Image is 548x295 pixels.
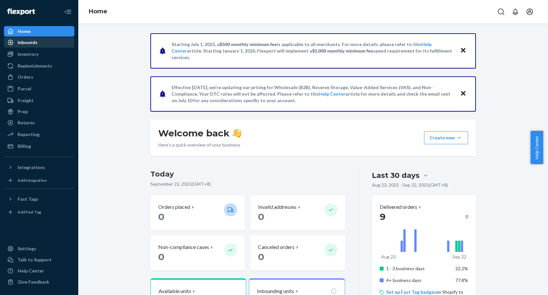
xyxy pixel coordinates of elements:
p: Non-compliance cases [158,243,209,251]
div: Home [18,28,31,35]
button: Open Search Box [495,5,508,18]
div: Orders [18,74,33,80]
div: Replenishments [18,63,52,69]
div: Prep [18,108,28,115]
span: 0 [258,211,264,222]
div: Talk to Support [18,256,52,263]
p: 1 - 3 business days [386,265,450,272]
a: Talk to Support [4,255,74,265]
h3: Today [150,169,345,179]
p: Orders placed [158,203,190,211]
p: September 22, 2025 ( GMT+8 ) [150,181,345,187]
a: Add Integration [4,175,74,186]
p: Available units [159,287,191,295]
span: 0 [258,251,264,262]
p: Aug 23, 2025 - Sep 22, 2025 ( GMT+8 ) [372,182,448,188]
button: Help Center [530,131,543,164]
span: 9 [380,211,386,222]
span: 0 [158,251,164,262]
h1: Welcome back [158,127,241,139]
div: 0 [380,211,468,223]
div: Reporting [18,131,39,138]
a: Prep [4,106,74,117]
a: Returns [4,117,74,128]
div: Integrations [18,164,45,171]
a: Help Center [4,266,74,276]
button: Canceled orders 0 [250,236,345,271]
span: 0 [158,211,164,222]
div: Freight [18,97,34,104]
div: Fast Tags [18,196,38,202]
span: 22.2% [455,266,468,271]
p: 4+ business days [386,277,450,284]
ol: breadcrumbs [84,2,113,21]
button: Invalid addresses 0 [250,195,345,230]
p: Here’s a quick overview of your business [158,142,241,148]
button: Delivered orders [380,203,422,211]
p: Sep 22 [452,254,466,260]
button: Create new [424,131,468,144]
div: Inbounds [18,39,38,46]
div: Help Center [18,268,44,274]
p: Canceled orders [258,243,295,251]
a: Home [89,8,107,15]
div: Returns [18,119,35,126]
a: Replenishments [4,61,74,71]
a: Help Center [319,91,345,97]
a: Inventory [4,49,74,59]
img: Flexport logo [7,8,35,15]
div: Add Integration [18,178,47,183]
button: Close [459,89,467,99]
span: 77.8% [455,277,468,283]
a: Home [4,26,74,37]
button: Open notifications [509,5,522,18]
button: Integrations [4,162,74,173]
button: Close [459,46,467,55]
button: Give Feedback [4,277,74,287]
div: Give Feedback [18,279,49,285]
div: Parcel [18,85,31,92]
div: Settings [18,245,36,252]
a: Settings [4,243,74,254]
a: Freight [4,95,74,106]
p: Aug 23 [381,254,396,260]
a: Add Fast Tag [4,207,74,217]
button: Open account menu [523,5,536,18]
button: Close Navigation [61,5,74,18]
div: Billing [18,143,31,149]
p: Invalid addresses [258,203,297,211]
button: Fast Tags [4,194,74,204]
a: Reporting [4,129,74,140]
button: Non-compliance cases 0 [150,236,245,271]
a: Orders [4,72,74,82]
div: Last 30 days [372,170,419,180]
a: Parcel [4,84,74,94]
a: Set up Fast Tag badges [386,289,436,295]
a: Billing [4,141,74,151]
button: Orders placed 0 [150,195,245,230]
span: $5,000 monthly minimum fee [312,48,373,54]
div: Add Fast Tag [18,209,41,215]
p: Starting July 1, 2025, a is applicable to all merchants. For more details, please refer to this a... [172,41,454,61]
a: Inbounds [4,37,74,48]
div: Inventory [18,51,38,57]
p: Inbounding units [257,287,294,295]
img: hand-wave emoji [232,129,241,138]
p: Effective [DATE], we're updating our pricing for Wholesale (B2B), Reserve Storage, Value-Added Se... [172,84,454,104]
span: $500 monthly minimum fee [220,41,277,47]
